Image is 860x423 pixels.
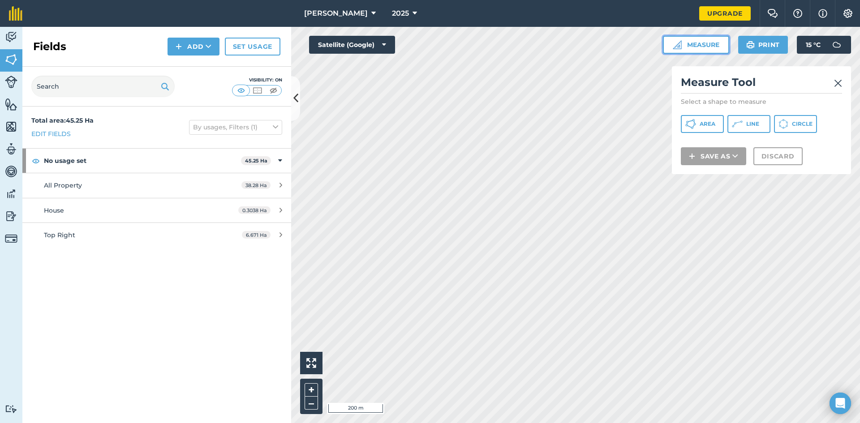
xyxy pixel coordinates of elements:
[5,76,17,88] img: svg+xml;base64,PD94bWwgdmVyc2lvbj0iMS4wIiBlbmNvZGluZz0idXRmLTgiPz4KPCEtLSBHZW5lcmF0b3I6IEFkb2JlIE...
[689,151,695,162] img: svg+xml;base64,PHN2ZyB4bWxucz0iaHR0cDovL3d3dy53My5vcmcvMjAwMC9zdmciIHdpZHRoPSIxNCIgaGVpZ2h0PSIyNC...
[22,223,291,247] a: Top Right6.671 Ha
[252,86,263,95] img: svg+xml;base64,PHN2ZyB4bWxucz0iaHR0cDovL3d3dy53My5vcmcvMjAwMC9zdmciIHdpZHRoPSI1MCIgaGVpZ2h0PSI0MC...
[5,30,17,44] img: svg+xml;base64,PD94bWwgdmVyc2lvbj0iMS4wIiBlbmNvZGluZz0idXRmLTgiPz4KPCEtLSBHZW5lcmF0b3I6IEFkb2JlIE...
[225,38,280,56] a: Set usage
[774,115,817,133] button: Circle
[305,397,318,410] button: –
[738,36,788,54] button: Print
[673,40,682,49] img: Ruler icon
[22,173,291,197] a: All Property38.28 Ha
[241,181,271,189] span: 38.28 Ha
[5,98,17,111] img: svg+xml;base64,PHN2ZyB4bWxucz0iaHR0cDovL3d3dy53My5vcmcvMjAwMC9zdmciIHdpZHRoPSI1NiIgaGVpZ2h0PSI2MC...
[9,6,22,21] img: fieldmargin Logo
[681,147,746,165] button: Save as
[305,383,318,397] button: +
[392,8,409,19] span: 2025
[5,209,17,223] img: svg+xml;base64,PD94bWwgdmVyc2lvbj0iMS4wIiBlbmNvZGluZz0idXRmLTgiPz4KPCEtLSBHZW5lcmF0b3I6IEFkb2JlIE...
[818,8,827,19] img: svg+xml;base64,PHN2ZyB4bWxucz0iaHR0cDovL3d3dy53My5vcmcvMjAwMC9zdmciIHdpZHRoPSIxNyIgaGVpZ2h0PSIxNy...
[22,198,291,222] a: House0.3038 Ha
[663,36,729,54] button: Measure
[767,9,778,18] img: Two speech bubbles overlapping with the left bubble in the forefront
[44,149,241,173] strong: No usage set
[44,231,75,239] span: Top Right
[44,181,82,189] span: All Property
[792,120,813,128] span: Circle
[5,53,17,66] img: svg+xml;base64,PHN2ZyB4bWxucz0iaHR0cDovL3d3dy53My5vcmcvMjAwMC9zdmciIHdpZHRoPSI1NiIgaGVpZ2h0PSI2MC...
[828,36,846,54] img: svg+xml;base64,PD94bWwgdmVyc2lvbj0iMS4wIiBlbmNvZGluZz0idXRmLTgiPz4KPCEtLSBHZW5lcmF0b3I6IEFkb2JlIE...
[681,97,842,106] p: Select a shape to measure
[700,120,715,128] span: Area
[242,231,271,239] span: 6.671 Ha
[5,405,17,413] img: svg+xml;base64,PD94bWwgdmVyc2lvbj0iMS4wIiBlbmNvZGluZz0idXRmLTgiPz4KPCEtLSBHZW5lcmF0b3I6IEFkb2JlIE...
[176,41,182,52] img: svg+xml;base64,PHN2ZyB4bWxucz0iaHR0cDovL3d3dy53My5vcmcvMjAwMC9zdmciIHdpZHRoPSIxNCIgaGVpZ2h0PSIyNC...
[31,76,175,97] input: Search
[753,147,803,165] button: Discard
[834,78,842,89] img: svg+xml;base64,PHN2ZyB4bWxucz0iaHR0cDovL3d3dy53My5vcmcvMjAwMC9zdmciIHdpZHRoPSIyMiIgaGVpZ2h0PSIzMC...
[746,120,759,128] span: Line
[306,358,316,368] img: Four arrows, one pointing top left, one top right, one bottom right and the last bottom left
[5,187,17,201] img: svg+xml;base64,PD94bWwgdmVyc2lvbj0iMS4wIiBlbmNvZGluZz0idXRmLTgiPz4KPCEtLSBHZW5lcmF0b3I6IEFkb2JlIE...
[304,8,368,19] span: [PERSON_NAME]
[681,115,724,133] button: Area
[5,232,17,245] img: svg+xml;base64,PD94bWwgdmVyc2lvbj0iMS4wIiBlbmNvZGluZz0idXRmLTgiPz4KPCEtLSBHZW5lcmF0b3I6IEFkb2JlIE...
[268,86,279,95] img: svg+xml;base64,PHN2ZyB4bWxucz0iaHR0cDovL3d3dy53My5vcmcvMjAwMC9zdmciIHdpZHRoPSI1MCIgaGVpZ2h0PSI0MC...
[168,38,219,56] button: Add
[22,149,291,173] div: No usage set45.25 Ha
[245,158,267,164] strong: 45.25 Ha
[830,393,851,414] div: Open Intercom Messenger
[238,206,271,214] span: 0.3038 Ha
[797,36,851,54] button: 15 °C
[161,81,169,92] img: svg+xml;base64,PHN2ZyB4bWxucz0iaHR0cDovL3d3dy53My5vcmcvMjAwMC9zdmciIHdpZHRoPSIxOSIgaGVpZ2h0PSIyNC...
[232,77,282,84] div: Visibility: On
[843,9,853,18] img: A cog icon
[44,206,64,214] span: House
[31,129,71,139] a: Edit fields
[309,36,395,54] button: Satellite (Google)
[727,115,770,133] button: Line
[31,116,94,124] strong: Total area : 45.25 Ha
[32,155,40,166] img: svg+xml;base64,PHN2ZyB4bWxucz0iaHR0cDovL3d3dy53My5vcmcvMjAwMC9zdmciIHdpZHRoPSIxOCIgaGVpZ2h0PSIyNC...
[5,165,17,178] img: svg+xml;base64,PD94bWwgdmVyc2lvbj0iMS4wIiBlbmNvZGluZz0idXRmLTgiPz4KPCEtLSBHZW5lcmF0b3I6IEFkb2JlIE...
[806,36,821,54] span: 15 ° C
[792,9,803,18] img: A question mark icon
[236,86,247,95] img: svg+xml;base64,PHN2ZyB4bWxucz0iaHR0cDovL3d3dy53My5vcmcvMjAwMC9zdmciIHdpZHRoPSI1MCIgaGVpZ2h0PSI0MC...
[5,120,17,133] img: svg+xml;base64,PHN2ZyB4bWxucz0iaHR0cDovL3d3dy53My5vcmcvMjAwMC9zdmciIHdpZHRoPSI1NiIgaGVpZ2h0PSI2MC...
[746,39,755,50] img: svg+xml;base64,PHN2ZyB4bWxucz0iaHR0cDovL3d3dy53My5vcmcvMjAwMC9zdmciIHdpZHRoPSIxOSIgaGVpZ2h0PSIyNC...
[33,39,66,54] h2: Fields
[5,142,17,156] img: svg+xml;base64,PD94bWwgdmVyc2lvbj0iMS4wIiBlbmNvZGluZz0idXRmLTgiPz4KPCEtLSBHZW5lcmF0b3I6IEFkb2JlIE...
[189,120,282,134] button: By usages, Filters (1)
[681,75,842,94] h2: Measure Tool
[699,6,751,21] a: Upgrade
